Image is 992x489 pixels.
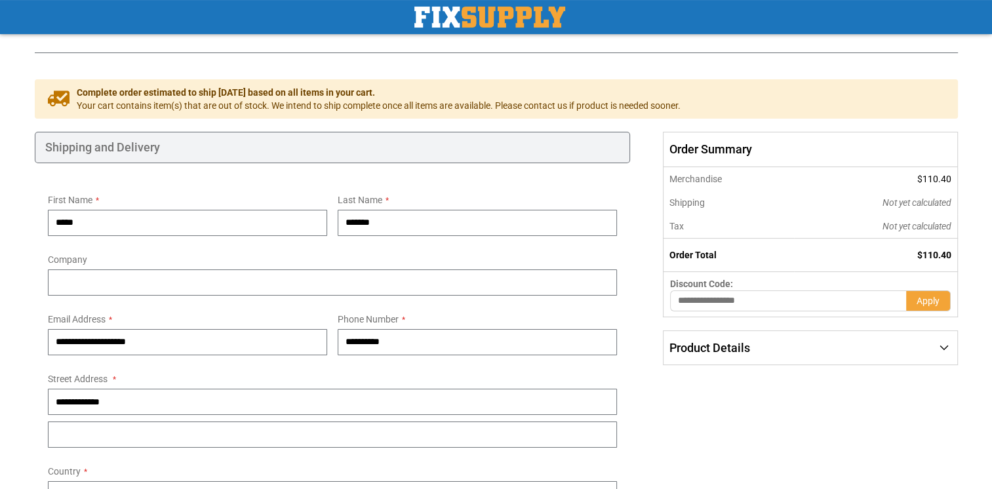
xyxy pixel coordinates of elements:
[669,197,705,208] span: Shipping
[48,314,106,324] span: Email Address
[883,197,951,208] span: Not yet calculated
[669,250,717,260] strong: Order Total
[414,7,565,28] a: store logo
[917,250,951,260] span: $110.40
[663,132,957,167] span: Order Summary
[48,374,108,384] span: Street Address
[917,296,940,306] span: Apply
[664,167,794,191] th: Merchandise
[338,195,382,205] span: Last Name
[906,290,951,311] button: Apply
[35,10,958,39] h1: Check Out
[883,221,951,231] span: Not yet calculated
[77,99,681,112] span: Your cart contains item(s) that are out of stock. We intend to ship complete once all items are a...
[669,341,750,355] span: Product Details
[35,132,631,163] div: Shipping and Delivery
[48,195,92,205] span: First Name
[670,279,733,289] span: Discount Code:
[77,86,681,99] span: Complete order estimated to ship [DATE] based on all items in your cart.
[338,314,399,324] span: Phone Number
[48,254,87,265] span: Company
[917,174,951,184] span: $110.40
[414,7,565,28] img: Fix Industrial Supply
[664,214,794,239] th: Tax
[48,466,81,477] span: Country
